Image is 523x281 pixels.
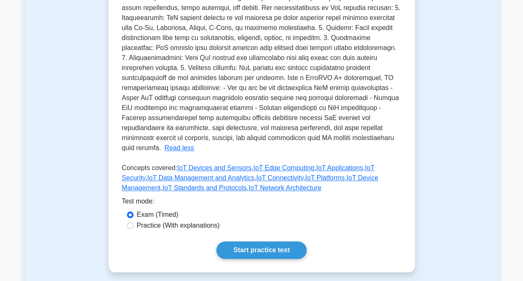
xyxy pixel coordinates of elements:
label: Exam (Timed) [137,210,178,220]
a: Start practice test [216,241,307,259]
a: IoT Standards and Protocols [162,184,247,191]
button: Read less [164,143,194,153]
a: IoT Devices and Sensors [177,164,251,171]
a: IoT Network Architecture [248,184,321,191]
a: IoT Data Management and Analytics [147,174,255,181]
a: IoT Edge Computing [253,164,314,171]
p: Concepts covered: , , , , , , , , , [122,163,402,196]
a: IoT Connectivity [256,174,303,181]
a: IoT Applications [316,164,363,171]
label: Practice (With explanations) [137,221,220,231]
a: IoT Platforms [305,174,345,181]
div: Test mode: [122,196,402,210]
a: IoT Security [122,164,375,181]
